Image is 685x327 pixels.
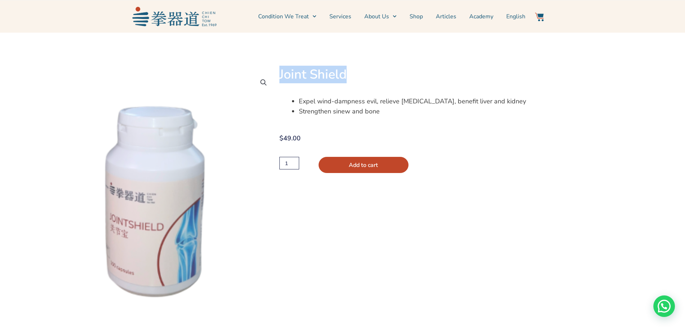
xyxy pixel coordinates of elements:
bdi: 49.00 [279,134,301,143]
span: Strengthen sinew and bone [299,107,380,116]
button: Add to cart [319,157,408,173]
span: English [506,12,525,21]
iframe: Secure express checkout frame [278,177,596,197]
input: Product quantity [279,157,299,169]
a: Services [329,8,351,25]
span: $ [279,134,283,143]
span: Expel wind-dampness evil, relieve [MEDICAL_DATA], benefit liver and kidney [299,97,526,106]
a: Academy [469,8,493,25]
img: Website Icon-03 [535,13,544,21]
nav: Menu [220,8,526,25]
a: View full-screen image gallery [257,76,270,89]
a: About Us [364,8,397,25]
a: Articles [436,8,456,25]
a: Shop [410,8,423,25]
h1: Joint Shield [279,67,594,83]
a: Condition We Treat [258,8,316,25]
a: English [506,8,525,25]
